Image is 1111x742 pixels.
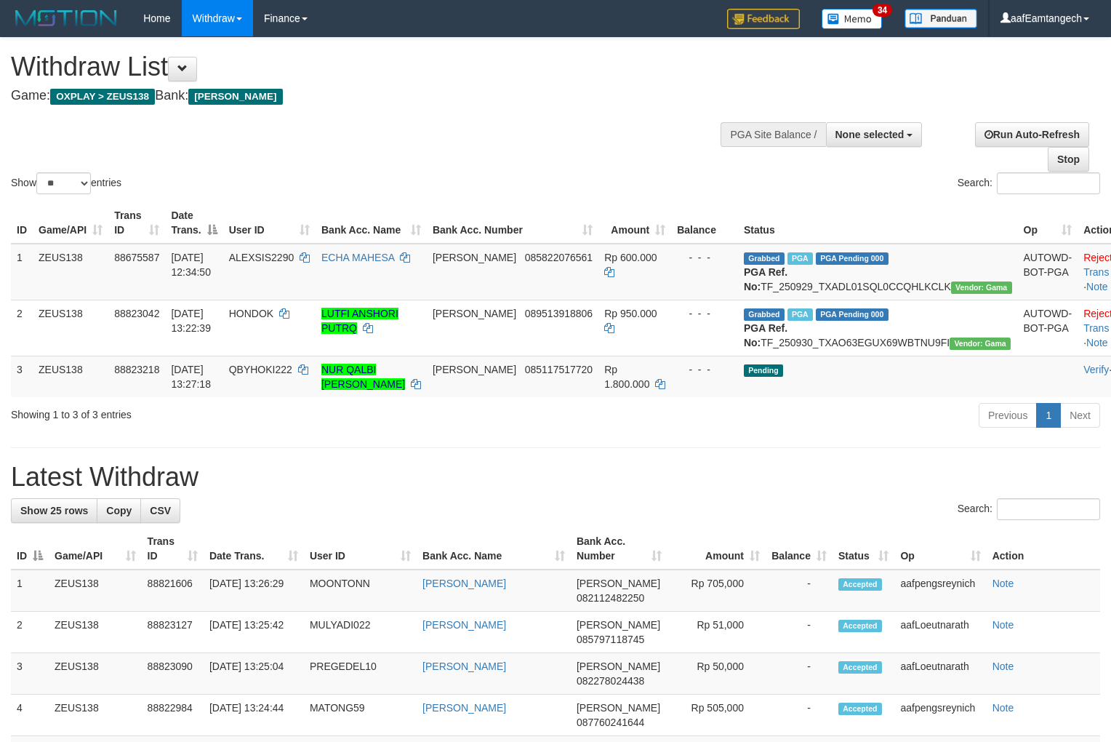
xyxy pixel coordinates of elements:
div: Showing 1 to 3 of 3 entries [11,402,452,422]
b: PGA Ref. No: [744,322,787,348]
td: ZEUS138 [49,653,142,695]
td: TF_250930_TXAO63EGUX69WBTNU9FI [738,300,1018,356]
label: Show entries [11,172,121,194]
td: Rp 51,000 [667,612,766,653]
th: Amount: activate to sort column ascending [598,202,671,244]
span: [PERSON_NAME] [188,89,282,105]
span: [PERSON_NAME] [577,661,660,672]
td: aafLoeutnarath [894,653,986,695]
span: Copy 085797118745 to clipboard [577,634,644,645]
span: Accepted [838,661,882,674]
a: 1 [1036,403,1061,428]
div: - - - [677,250,732,265]
td: 4 [11,695,49,736]
span: [DATE] 13:27:18 [171,364,211,390]
span: None selected [835,129,905,140]
a: [PERSON_NAME] [422,619,506,631]
span: QBYHOKI222 [229,364,292,375]
span: Copy 082278024438 to clipboard [577,675,644,687]
a: Verify [1083,364,1109,375]
div: - - - [677,306,732,321]
span: Vendor URL: https://trx31.1velocity.biz [950,338,1011,350]
img: Feedback.jpg [727,9,800,29]
button: None selected [826,122,923,147]
select: Showentries [36,172,91,194]
span: [PERSON_NAME] [433,364,516,375]
span: Marked by aafpengsreynich [787,252,813,265]
span: 34 [873,4,892,17]
span: [PERSON_NAME] [577,702,660,714]
span: Vendor URL: https://trx31.1velocity.biz [951,282,1012,294]
th: Date Trans.: activate to sort column ascending [204,528,304,570]
span: OXPLAY > ZEUS138 [50,89,155,105]
a: [PERSON_NAME] [422,578,506,589]
input: Search: [997,172,1100,194]
a: Stop [1048,147,1089,172]
td: [DATE] 13:25:04 [204,653,304,695]
a: NUR QALBI [PERSON_NAME] [321,364,405,390]
td: aafpengsreynich [894,570,986,612]
a: CSV [140,498,180,523]
td: [DATE] 13:25:42 [204,612,304,653]
th: Status [738,202,1018,244]
th: Date Trans.: activate to sort column descending [165,202,222,244]
h4: Game: Bank: [11,89,726,103]
span: [DATE] 13:22:39 [171,308,211,334]
span: PGA Pending [816,308,889,321]
span: Show 25 rows [20,505,88,516]
a: Note [992,619,1014,631]
a: Note [1086,337,1108,348]
td: AUTOWD-BOT-PGA [1018,300,1078,356]
td: ZEUS138 [49,570,142,612]
span: 88823042 [114,308,159,319]
span: Copy 089513918806 to clipboard [525,308,593,319]
h1: Latest Withdraw [11,463,1100,492]
td: [DATE] 13:26:29 [204,570,304,612]
span: Accepted [838,578,882,591]
a: Note [992,661,1014,672]
span: [PERSON_NAME] [577,578,660,589]
img: MOTION_logo.png [11,7,121,29]
th: Trans ID: activate to sort column ascending [108,202,165,244]
th: Action [987,528,1100,570]
th: Trans ID: activate to sort column ascending [142,528,204,570]
span: [PERSON_NAME] [433,252,516,263]
td: 1 [11,570,49,612]
h1: Withdraw List [11,52,726,81]
span: Marked by aafpengsreynich [787,308,813,321]
td: 1 [11,244,33,300]
th: Op: activate to sort column ascending [1018,202,1078,244]
a: Previous [979,403,1037,428]
span: Copy 082112482250 to clipboard [577,592,644,604]
a: Next [1060,403,1100,428]
th: ID: activate to sort column descending [11,528,49,570]
b: PGA Ref. No: [744,266,787,292]
td: [DATE] 13:24:44 [204,695,304,736]
span: CSV [150,505,171,516]
span: Rp 950.000 [604,308,657,319]
span: [PERSON_NAME] [433,308,516,319]
a: Note [992,702,1014,714]
label: Search: [958,498,1100,520]
td: aafpengsreynich [894,695,986,736]
td: MULYADI022 [304,612,417,653]
td: Rp 505,000 [667,695,766,736]
th: User ID: activate to sort column ascending [223,202,316,244]
td: 88821606 [142,570,204,612]
span: Accepted [838,620,882,632]
label: Search: [958,172,1100,194]
span: HONDOK [229,308,273,319]
td: MATONG59 [304,695,417,736]
th: Game/API: activate to sort column ascending [33,202,108,244]
td: ZEUS138 [49,695,142,736]
a: Run Auto-Refresh [975,122,1089,147]
span: Copy 087760241644 to clipboard [577,717,644,728]
a: LUTFI ANSHORI PUTRQ [321,308,398,334]
span: [DATE] 12:34:50 [171,252,211,278]
th: Balance [671,202,738,244]
span: Copy 085117517720 to clipboard [525,364,593,375]
th: Status: activate to sort column ascending [833,528,895,570]
a: Show 25 rows [11,498,97,523]
img: panduan.png [905,9,977,28]
img: Button%20Memo.svg [822,9,883,29]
